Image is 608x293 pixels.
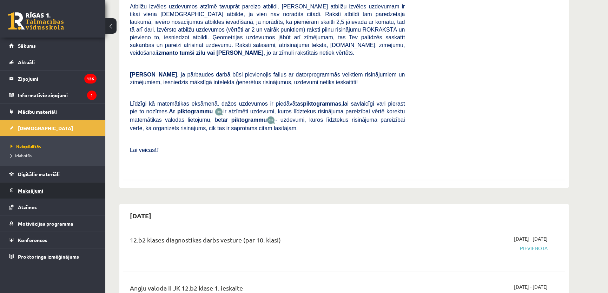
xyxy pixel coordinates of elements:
span: J [157,147,159,153]
a: Neizpildītās [11,143,98,149]
span: Līdzīgi kā matemātikas eksāmenā, dažos uzdevumos ir piedāvātas lai savlaicīgi vari pierast pie to... [130,101,405,114]
span: [DATE] - [DATE] [514,283,548,291]
span: [DATE] - [DATE] [514,235,548,242]
a: Aktuāli [9,54,97,70]
i: 1 [87,91,97,100]
span: Atbilžu izvēles uzdevumos atzīmē tavuprāt pareizo atbildi. [PERSON_NAME] atbilžu izvēles uzdevuma... [130,4,405,56]
span: , ja pārbaudes darbā būsi pievienojis failus ar datorprogrammās veiktiem risinājumiem un zīmējumi... [130,72,405,85]
a: Proktoringa izmēģinājums [9,248,97,265]
a: [DEMOGRAPHIC_DATA] [9,120,97,136]
span: [DEMOGRAPHIC_DATA] [18,125,73,131]
b: izmanto [157,50,178,56]
a: Izlabotās [11,152,98,159]
span: Proktoringa izmēģinājums [18,253,79,260]
a: Konferences [9,232,97,248]
a: Sākums [9,38,97,54]
h2: [DATE] [123,207,158,224]
a: Atzīmes [9,199,97,215]
b: tumši zilu vai [PERSON_NAME] [179,50,263,56]
span: Konferences [18,237,47,243]
legend: Ziņojumi [18,71,97,87]
a: Informatīvie ziņojumi1 [9,87,97,103]
span: Aktuāli [18,59,35,65]
span: Izlabotās [11,153,32,158]
div: 12.b2 klases diagnostikas darbs vēsturē (par 10. klasi) [130,235,405,248]
b: piktogrammas, [303,101,343,107]
a: Mācību materiāli [9,104,97,120]
span: Lai veicās! [130,147,157,153]
a: Maksājumi [9,182,97,199]
span: ir atzīmēti uzdevumi, kuros līdztekus risinājuma pareizībai vērtē korektu matemātikas valodas lie... [130,108,405,123]
legend: Informatīvie ziņojumi [18,87,97,103]
a: Rīgas 1. Tālmācības vidusskola [8,12,64,30]
b: Ar piktogrammu [169,108,213,114]
span: Pievienota [415,245,548,252]
a: Digitālie materiāli [9,166,97,182]
span: [PERSON_NAME] [130,72,177,78]
a: Ziņojumi136 [9,71,97,87]
span: Neizpildītās [11,144,41,149]
b: ar piktogrammu [223,117,267,123]
img: wKvN42sLe3LLwAAAABJRU5ErkJggg== [267,116,275,124]
span: Motivācijas programma [18,220,73,227]
legend: Maksājumi [18,182,97,199]
i: 136 [84,74,97,84]
a: Motivācijas programma [9,215,97,232]
span: Mācību materiāli [18,108,57,115]
span: Sākums [18,42,36,49]
span: Digitālie materiāli [18,171,60,177]
img: JfuEzvunn4EvwAAAAASUVORK5CYII= [215,108,223,116]
span: Atzīmes [18,204,37,210]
